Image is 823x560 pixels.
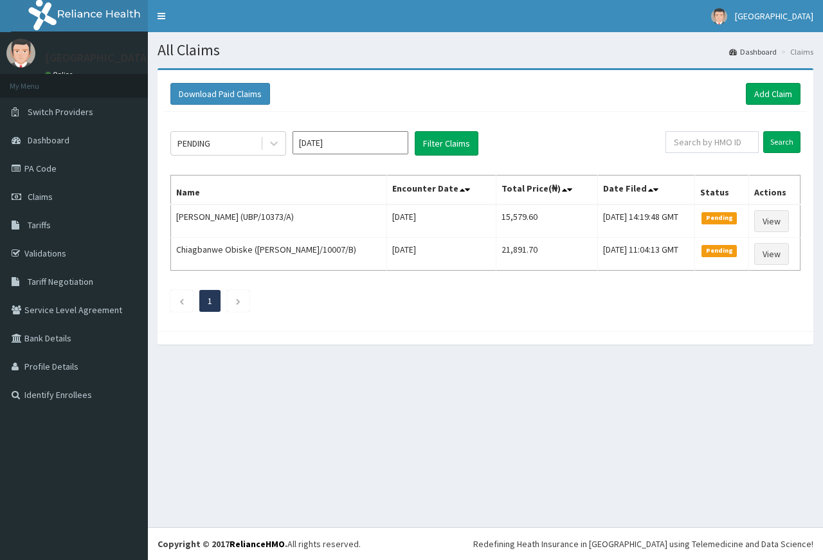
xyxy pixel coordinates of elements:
input: Select Month and Year [293,131,408,154]
td: [DATE] [387,204,496,238]
a: Previous page [179,295,185,307]
th: Date Filed [597,176,695,205]
span: Switch Providers [28,106,93,118]
span: [GEOGRAPHIC_DATA] [735,10,813,22]
a: RelianceHMO [230,538,285,550]
span: Tariffs [28,219,51,231]
button: Filter Claims [415,131,478,156]
span: Pending [701,245,737,257]
strong: Copyright © 2017 . [158,538,287,550]
a: Page 1 is your current page [208,295,212,307]
div: Redefining Heath Insurance in [GEOGRAPHIC_DATA] using Telemedicine and Data Science! [473,537,813,550]
td: [DATE] 11:04:13 GMT [597,238,695,271]
li: Claims [778,46,813,57]
a: Add Claim [746,83,800,105]
td: 21,891.70 [496,238,597,271]
h1: All Claims [158,42,813,59]
th: Encounter Date [387,176,496,205]
div: PENDING [177,137,210,150]
img: User Image [711,8,727,24]
a: Online [45,70,76,79]
a: View [754,243,789,265]
button: Download Paid Claims [170,83,270,105]
th: Total Price(₦) [496,176,597,205]
th: Name [171,176,387,205]
td: [DATE] 14:19:48 GMT [597,204,695,238]
span: Claims [28,191,53,203]
a: Dashboard [729,46,777,57]
p: [GEOGRAPHIC_DATA] [45,52,151,64]
a: View [754,210,789,232]
td: [DATE] [387,238,496,271]
td: Chiagbanwe Obiske ([PERSON_NAME]/10007/B) [171,238,387,271]
span: Dashboard [28,134,69,146]
span: Tariff Negotiation [28,276,93,287]
span: Pending [701,212,737,224]
a: Next page [235,295,241,307]
input: Search [763,131,800,153]
th: Status [695,176,748,205]
img: User Image [6,39,35,68]
td: 15,579.60 [496,204,597,238]
input: Search by HMO ID [665,131,759,153]
footer: All rights reserved. [148,527,823,560]
th: Actions [748,176,800,205]
td: [PERSON_NAME] (UBP/10373/A) [171,204,387,238]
